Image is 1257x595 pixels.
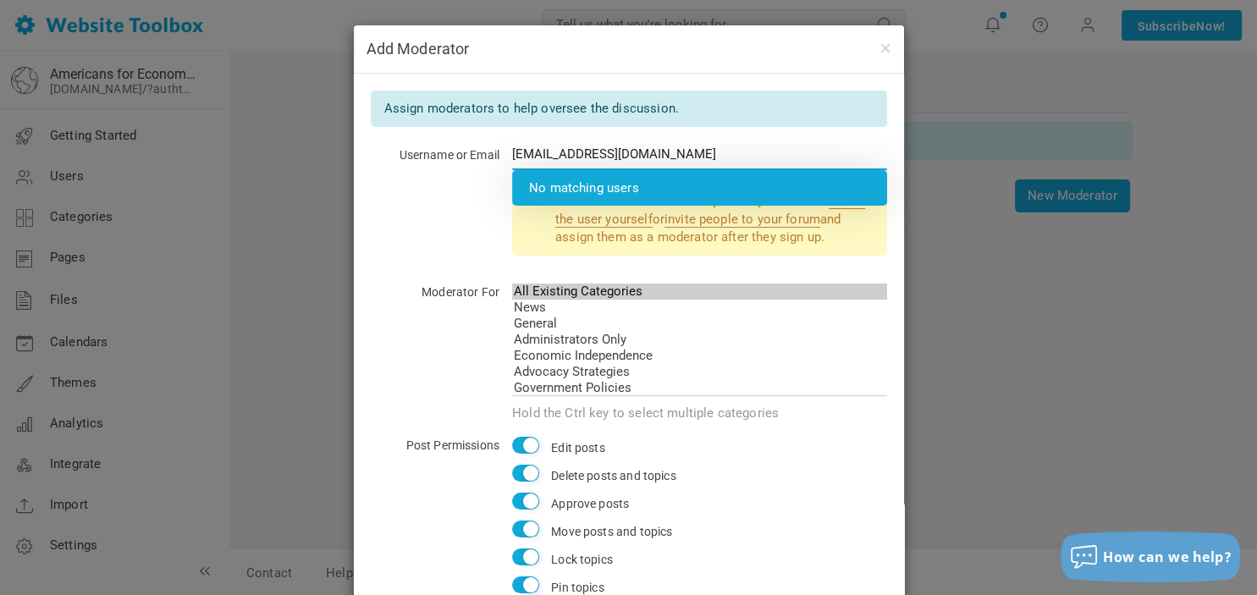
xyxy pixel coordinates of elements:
[512,284,887,300] option: All Existing Categories
[371,280,500,304] label: Moderator For
[512,380,887,396] option: Government Policies
[551,548,613,571] label: Lock topics
[371,143,500,167] label: Username or Email
[512,170,887,206] li: No matching users
[551,492,629,515] label: Approve posts
[512,300,887,316] option: News
[555,193,865,227] a: create the user yourself
[551,520,672,543] label: Move posts and topics
[512,364,887,380] option: Advocacy Strategies
[367,38,891,60] h4: Add Moderator
[512,316,887,332] option: General
[512,348,887,364] option: Economic Independence
[512,183,887,256] div: Your forum doesn't have any users yet. You can or and assign them as a moderator after they sign up.
[371,433,500,457] label: Post Permissions
[512,332,887,348] option: Administrators Only
[512,405,887,422] div: Hold the Ctrl key to select multiple categories
[371,91,887,127] div: Assign moderators to help oversee the discussion.
[1061,532,1240,582] button: How can we help?
[1103,548,1232,566] span: How can we help?
[664,212,820,228] a: invite people to your forum
[551,464,675,488] label: Delete posts and topics
[551,436,605,460] label: Edit posts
